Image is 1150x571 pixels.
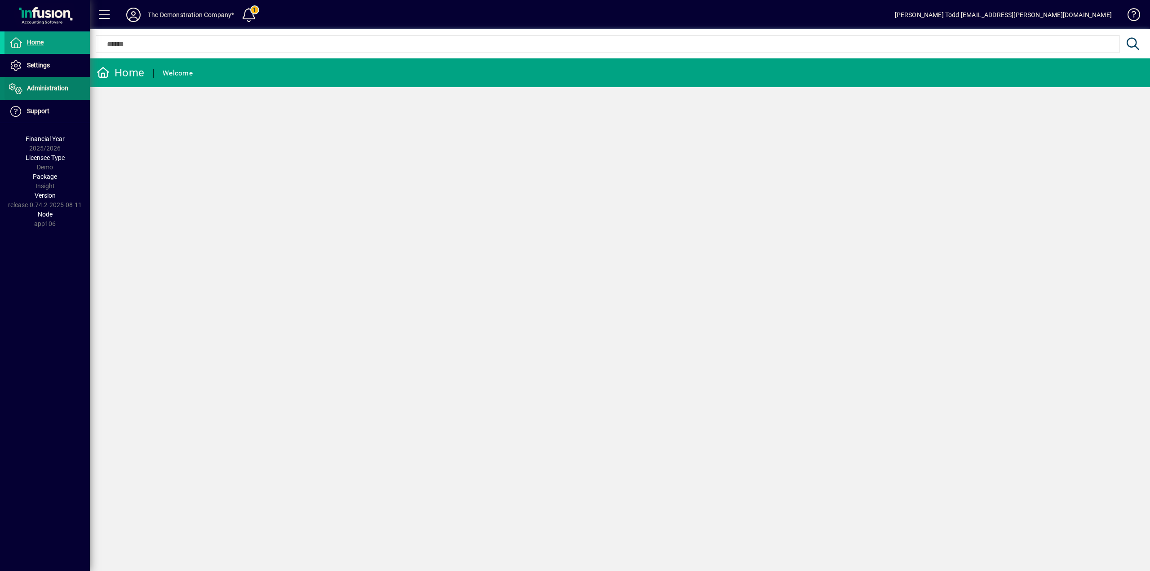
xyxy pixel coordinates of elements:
[4,77,90,100] a: Administration
[895,8,1112,22] div: [PERSON_NAME] Todd [EMAIL_ADDRESS][PERSON_NAME][DOMAIN_NAME]
[27,62,50,69] span: Settings
[1121,2,1139,31] a: Knowledge Base
[27,107,49,115] span: Support
[35,192,56,199] span: Version
[148,8,234,22] div: The Demonstration Company*
[26,135,65,142] span: Financial Year
[38,211,53,218] span: Node
[26,154,65,161] span: Licensee Type
[163,66,193,80] div: Welcome
[27,84,68,92] span: Administration
[119,7,148,23] button: Profile
[4,100,90,123] a: Support
[97,66,144,80] div: Home
[33,173,57,180] span: Package
[4,54,90,77] a: Settings
[27,39,44,46] span: Home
